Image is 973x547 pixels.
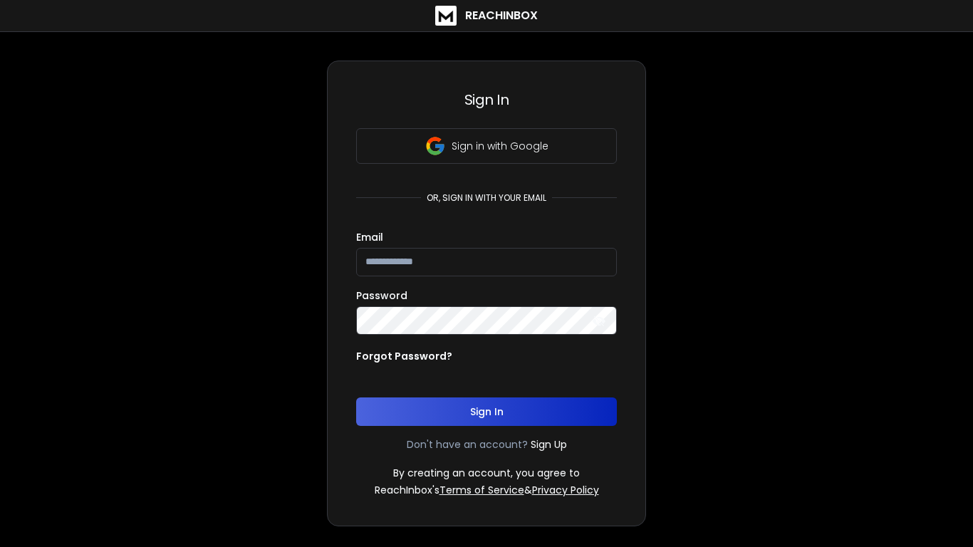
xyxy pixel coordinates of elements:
h3: Sign In [356,90,617,110]
button: Sign in with Google [356,128,617,164]
a: Sign Up [531,437,567,452]
a: ReachInbox [435,6,538,26]
p: Don't have an account? [407,437,528,452]
p: ReachInbox's & [375,483,599,497]
button: Sign In [356,397,617,426]
a: Privacy Policy [532,483,599,497]
p: Forgot Password? [356,349,452,363]
p: Sign in with Google [452,139,548,153]
label: Email [356,232,383,242]
p: By creating an account, you agree to [393,466,580,480]
p: or, sign in with your email [421,192,552,204]
img: logo [435,6,457,26]
a: Terms of Service [439,483,524,497]
label: Password [356,291,407,301]
h1: ReachInbox [465,7,538,24]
